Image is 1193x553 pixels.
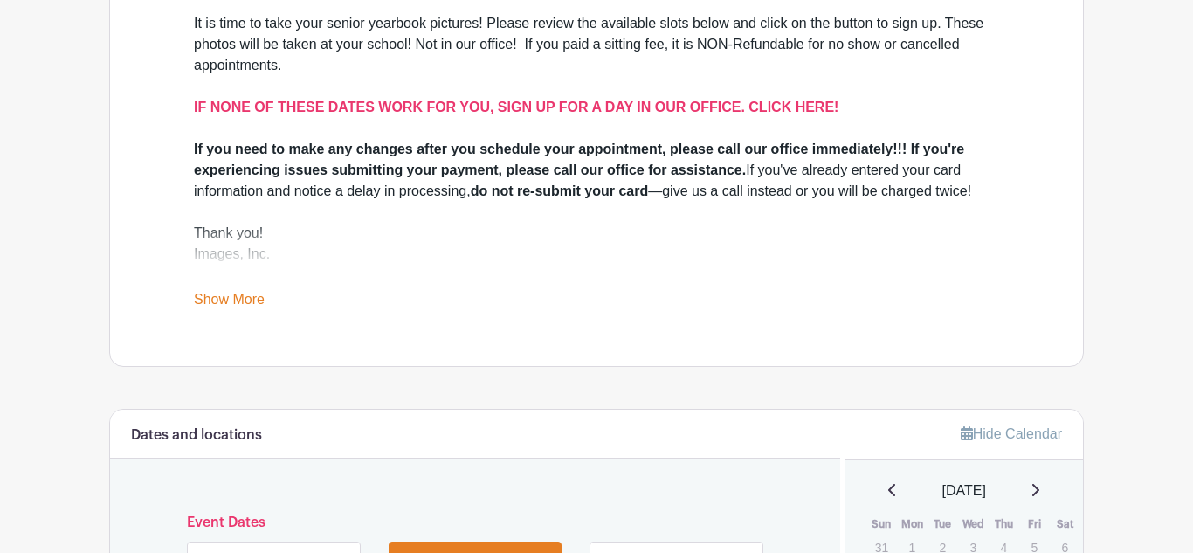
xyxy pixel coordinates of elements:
[471,183,649,198] strong: do not re-submit your card
[1050,515,1080,533] th: Sat
[1019,515,1050,533] th: Fri
[897,515,928,533] th: Mon
[928,515,958,533] th: Tue
[194,244,999,286] div: Images, Inc.
[194,223,999,244] div: Thank you!
[942,480,986,501] span: [DATE]
[194,100,838,114] a: IF NONE OF THESE DATES WORK FOR YOU, SIGN UP FOR A DAY IN OUR OFFICE. CLICK HERE!
[194,292,265,314] a: Show More
[961,426,1062,441] a: Hide Calendar
[194,139,999,202] div: If you've already entered your card information and notice a delay in processing, —give us a call...
[194,142,964,177] strong: If you need to make any changes after you schedule your appointment, please call our office immed...
[194,267,306,282] a: [DOMAIN_NAME]
[958,515,989,533] th: Wed
[173,515,777,531] h6: Event Dates
[866,515,897,533] th: Sun
[194,13,999,139] div: It is time to take your senior yearbook pictures! Please review the available slots below and cli...
[989,515,1019,533] th: Thu
[131,427,262,444] h6: Dates and locations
